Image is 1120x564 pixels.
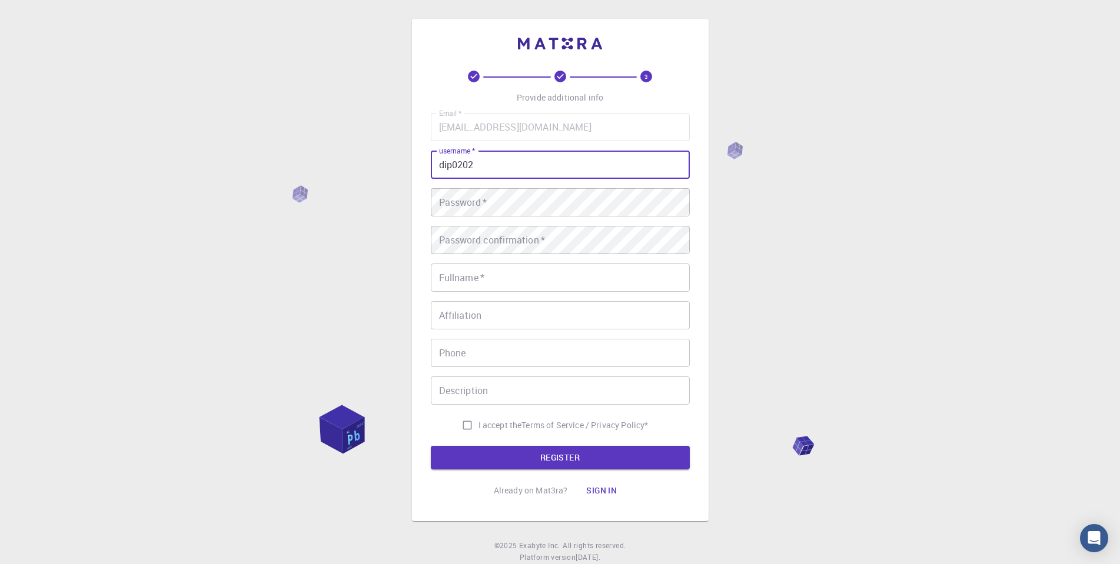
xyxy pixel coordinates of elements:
a: Exabyte Inc. [519,540,560,552]
label: username [439,146,475,156]
text: 3 [644,72,648,81]
div: Open Intercom Messenger [1080,524,1108,552]
button: Sign in [577,479,626,502]
label: Email [439,108,461,118]
button: REGISTER [431,446,690,469]
span: Exabyte Inc. [519,540,560,550]
span: I accept the [478,419,522,431]
p: Already on Mat3ra? [494,485,568,496]
span: All rights reserved. [563,540,626,552]
p: Terms of Service / Privacy Policy * [521,419,648,431]
a: Terms of Service / Privacy Policy* [521,419,648,431]
span: [DATE] . [576,552,600,562]
span: Platform version [520,552,576,563]
a: [DATE]. [576,552,600,563]
span: © 2025 [494,540,519,552]
p: Provide additional info [517,92,603,104]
